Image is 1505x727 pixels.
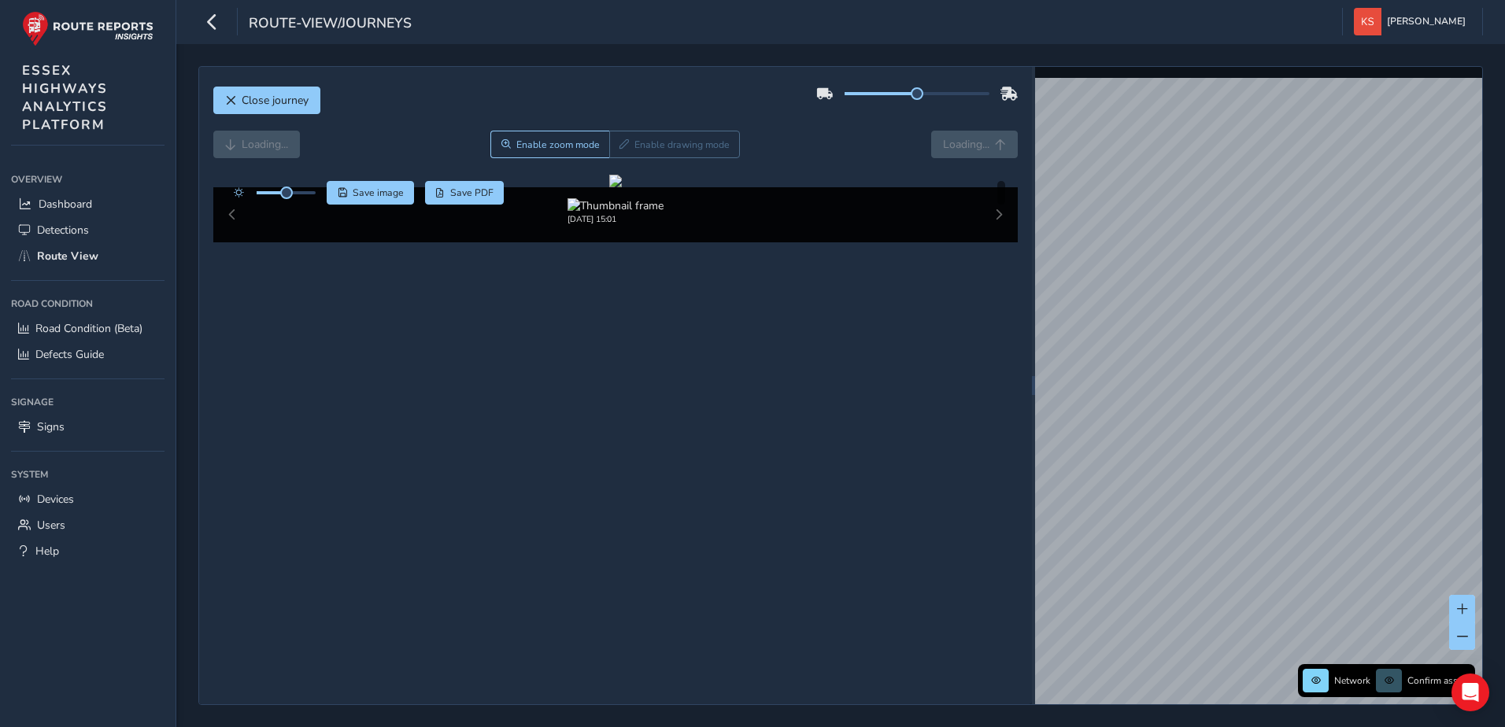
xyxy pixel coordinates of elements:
a: Dashboard [11,191,165,217]
span: Network [1334,674,1370,687]
button: Zoom [490,131,609,158]
span: Users [37,518,65,533]
span: route-view/journeys [249,13,412,35]
span: Signs [37,419,65,434]
span: Road Condition (Beta) [35,321,142,336]
a: Devices [11,486,165,512]
span: [PERSON_NAME] [1387,8,1466,35]
span: Save image [353,186,404,199]
img: Thumbnail frame [568,198,664,213]
span: Dashboard [39,197,92,212]
span: ESSEX HIGHWAYS ANALYTICS PLATFORM [22,61,108,134]
a: Detections [11,217,165,243]
button: Close journey [213,87,320,114]
span: Detections [37,223,89,238]
a: Road Condition (Beta) [11,316,165,341]
a: Help [11,538,165,564]
span: Confirm assets [1407,674,1470,687]
div: Road Condition [11,292,165,316]
div: Overview [11,168,165,191]
span: Devices [37,492,74,507]
a: Signs [11,414,165,440]
a: Users [11,512,165,538]
img: diamond-layout [1354,8,1381,35]
button: [PERSON_NAME] [1354,8,1471,35]
button: Save [327,181,414,205]
div: [DATE] 15:01 [568,213,664,225]
span: Help [35,544,59,559]
a: Defects Guide [11,341,165,367]
a: Route View [11,243,165,269]
span: Enable zoom mode [516,138,600,151]
span: Save PDF [450,186,494,199]
div: Signage [11,390,165,414]
span: Route View [37,249,98,264]
button: PDF [425,181,505,205]
span: Close journey [242,93,309,108]
div: System [11,463,165,486]
span: Defects Guide [35,347,104,362]
img: rr logo [22,11,153,46]
div: Open Intercom Messenger [1451,673,1489,711]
